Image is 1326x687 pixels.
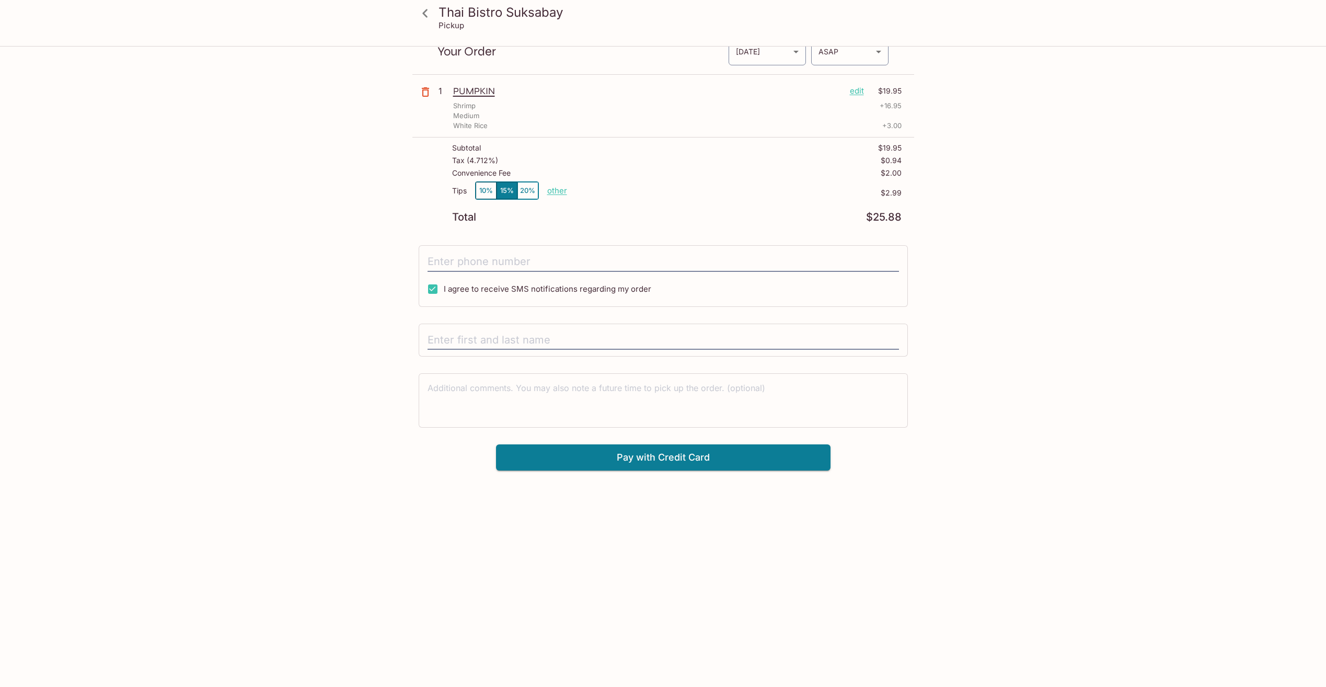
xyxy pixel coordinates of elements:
[453,101,476,111] p: Shrimp
[452,212,476,222] p: Total
[428,252,899,272] input: Enter phone number
[882,121,902,131] p: + 3.00
[547,186,567,196] button: other
[729,38,806,65] div: [DATE]
[866,212,902,222] p: $25.88
[439,4,906,20] h3: Thai Bistro Suksabay
[453,121,488,131] p: White Rice
[453,111,479,121] p: Medium
[428,330,899,350] input: Enter first and last name
[437,47,728,56] p: Your Order
[881,169,902,177] p: $2.00
[452,144,481,152] p: Subtotal
[476,182,497,199] button: 10%
[517,182,538,199] button: 20%
[452,187,467,195] p: Tips
[880,101,902,111] p: + 16.95
[881,156,902,165] p: $0.94
[453,85,841,97] p: PUMPKIN
[850,85,864,97] p: edit
[444,284,651,294] span: I agree to receive SMS notifications regarding my order
[811,38,889,65] div: ASAP
[452,156,498,165] p: Tax ( 4.712% )
[452,169,511,177] p: Convenience Fee
[497,182,517,199] button: 15%
[496,444,831,471] button: Pay with Credit Card
[439,85,449,97] p: 1
[567,189,902,197] p: $2.99
[870,85,902,97] p: $19.95
[878,144,902,152] p: $19.95
[439,20,464,30] p: Pickup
